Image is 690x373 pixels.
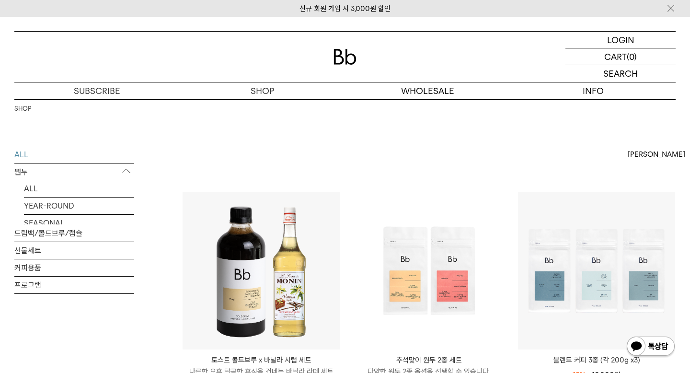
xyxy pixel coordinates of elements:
[14,225,134,242] a: 드립백/콜드브루/캡슐
[180,82,345,99] a: SHOP
[14,82,180,99] a: SUBSCRIBE
[628,149,685,160] span: [PERSON_NAME]
[627,48,637,65] p: (0)
[24,215,134,232] a: SEASONAL
[299,4,391,13] a: 신규 회원 가입 시 3,000원 할인
[565,32,676,48] a: LOGIN
[626,336,676,359] img: 카카오톡 채널 1:1 채팅 버튼
[24,180,134,197] a: ALL
[510,82,676,99] p: INFO
[14,259,134,276] a: 커피용품
[333,49,356,65] img: 로고
[14,277,134,293] a: 프로그램
[518,192,675,350] img: 블렌드 커피 3종 (각 200g x3)
[183,354,340,366] p: 토스트 콜드브루 x 바닐라 시럽 세트
[14,104,31,114] a: SHOP
[607,32,634,48] p: LOGIN
[345,82,510,99] p: WHOLESALE
[14,146,134,163] a: ALL
[518,354,675,366] a: 블렌드 커피 3종 (각 200g x3)
[604,48,627,65] p: CART
[565,48,676,65] a: CART (0)
[350,192,507,350] img: 추석맞이 원두 2종 세트
[603,65,638,82] p: SEARCH
[350,354,507,366] p: 추석맞이 원두 2종 세트
[14,242,134,259] a: 선물세트
[183,192,340,350] img: 토스트 콜드브루 x 바닐라 시럽 세트
[24,198,134,214] a: YEAR-ROUND
[14,163,134,181] p: 원두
